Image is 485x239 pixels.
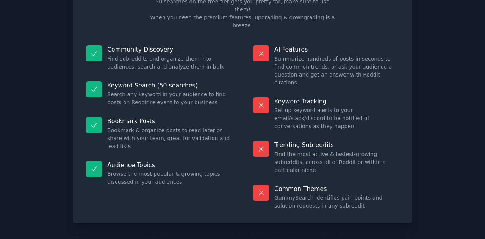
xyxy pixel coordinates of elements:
p: Keyword Search (50 searches) [107,81,232,89]
dd: GummySearch identifies pain points and solution requests in any subreddit [274,194,399,210]
p: Trending Subreddits [274,141,399,149]
p: Keyword Tracking [274,97,399,105]
p: Common Themes [274,185,399,193]
dd: Search any keyword in your audience to find posts on Reddit relevant to your business [107,91,232,106]
dd: Find the most active & fastest-growing subreddits, across all of Reddit or within a particular niche [274,150,399,174]
p: Audience Topics [107,161,232,169]
dd: Summarize hundreds of posts in seconds to find common trends, or ask your audience a question and... [274,55,399,87]
p: AI Features [274,45,399,53]
dd: Set up keyword alerts to your email/slack/discord to be notified of conversations as they happen [274,106,399,130]
p: Community Discovery [107,45,232,53]
dd: Find subreddits and organize them into audiences, search and analyze them in bulk [107,55,232,71]
p: Bookmark Posts [107,117,232,125]
dd: Bookmark & organize posts to read later or share with your team, great for validation and lead lists [107,127,232,150]
dd: Browse the most popular & growing topics discussed in your audiences [107,170,232,186]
